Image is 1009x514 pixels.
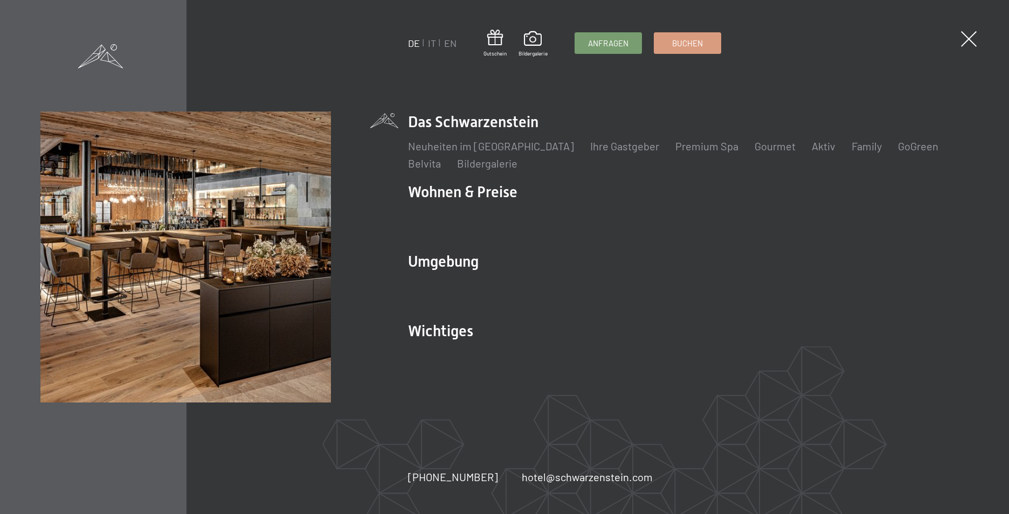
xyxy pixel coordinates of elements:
a: Gourmet [755,140,796,152]
a: Bildergalerie [519,31,548,57]
a: Gutschein [483,30,507,57]
a: [PHONE_NUMBER] [408,469,498,484]
a: Premium Spa [675,140,738,152]
a: DE [408,37,420,49]
a: Belvita [408,157,441,170]
a: EN [444,37,457,49]
a: Aktiv [812,140,835,152]
a: GoGreen [898,140,938,152]
span: Bildergalerie [519,50,548,57]
span: [PHONE_NUMBER] [408,470,498,483]
span: Anfragen [588,38,628,49]
span: Buchen [672,38,703,49]
a: Buchen [654,33,721,53]
a: Anfragen [575,33,641,53]
a: hotel@schwarzenstein.com [522,469,653,484]
a: Family [852,140,882,152]
a: Ihre Gastgeber [590,140,659,152]
a: Bildergalerie [457,157,517,170]
a: IT [428,37,436,49]
a: Neuheiten im [GEOGRAPHIC_DATA] [408,140,574,152]
span: Gutschein [483,50,507,57]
